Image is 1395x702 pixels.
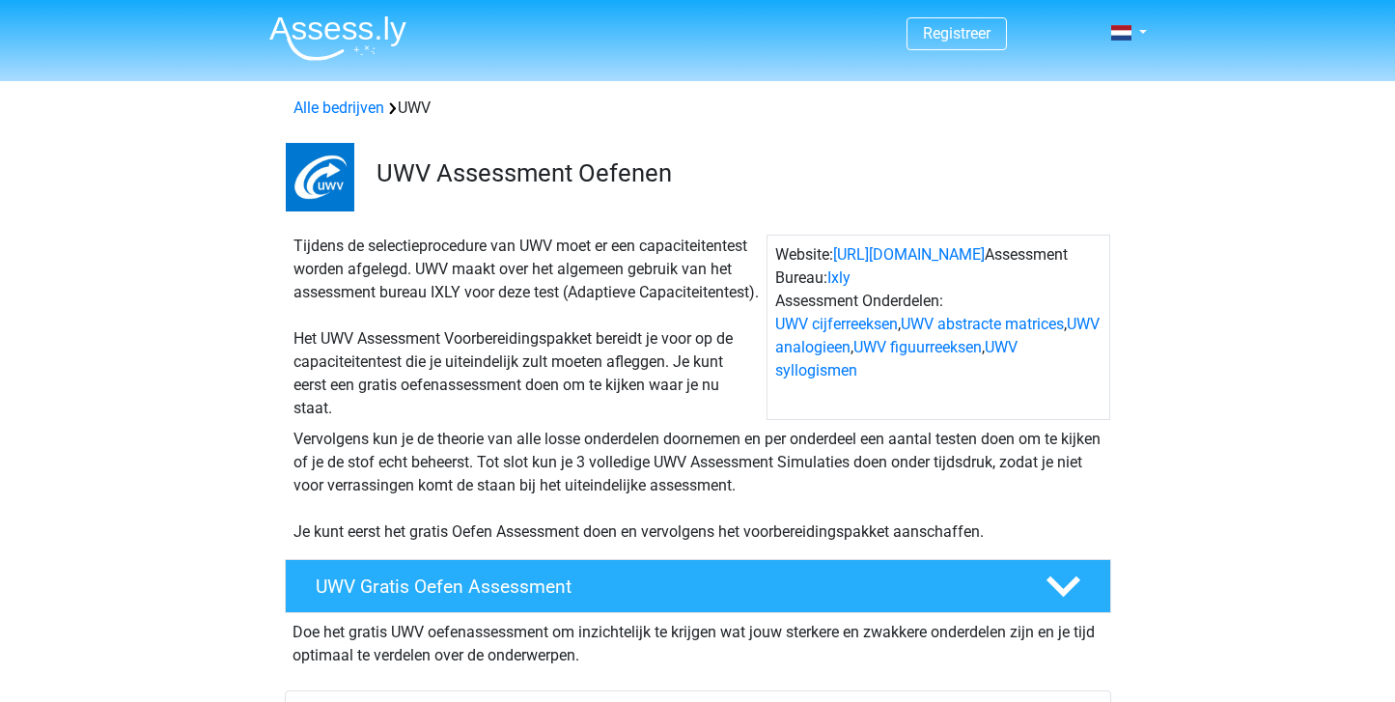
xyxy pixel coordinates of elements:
[277,559,1119,613] a: UWV Gratis Oefen Assessment
[316,576,1015,598] h4: UWV Gratis Oefen Assessment
[827,268,851,287] a: Ixly
[901,315,1064,333] a: UWV abstracte matrices
[286,235,767,420] div: Tijdens de selectieprocedure van UWV moet er een capaciteitentest worden afgelegd. UWV maakt over...
[767,235,1110,420] div: Website: Assessment Bureau: Assessment Onderdelen: , , , ,
[377,158,1096,188] h3: UWV Assessment Oefenen
[833,245,985,264] a: [URL][DOMAIN_NAME]
[853,338,982,356] a: UWV figuurreeksen
[269,15,406,61] img: Assessly
[285,613,1111,667] div: Doe het gratis UWV oefenassessment om inzichtelijk te krijgen wat jouw sterkere en zwakkere onder...
[923,24,990,42] a: Registreer
[293,98,384,117] a: Alle bedrijven
[286,97,1110,120] div: UWV
[775,315,898,333] a: UWV cijferreeksen
[286,428,1110,544] div: Vervolgens kun je de theorie van alle losse onderdelen doornemen en per onderdeel een aantal test...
